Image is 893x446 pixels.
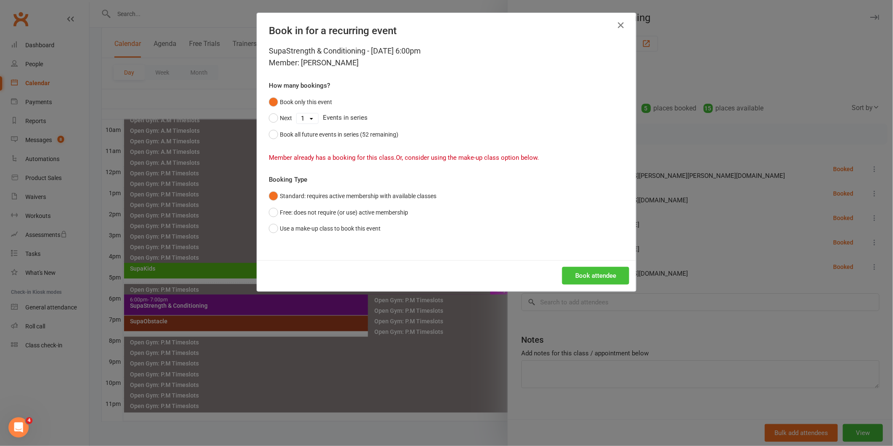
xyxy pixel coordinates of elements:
[269,220,381,236] button: Use a make-up class to book this event
[280,130,398,139] div: Book all future events in series (52 remaining)
[269,154,396,161] span: Member already has a booking for this class.
[396,154,539,161] span: Or, consider using the make-up class option below.
[269,45,624,69] div: SupaStrength & Conditioning - [DATE] 6:00pm Member: [PERSON_NAME]
[269,126,398,142] button: Book all future events in series (52 remaining)
[269,204,408,220] button: Free: does not require (or use) active membership
[269,110,624,126] div: Events in series
[269,94,332,110] button: Book only this event
[269,175,307,185] label: Booking Type
[269,25,624,37] h4: Book in for a recurring event
[269,81,330,91] label: How many bookings?
[269,188,436,204] button: Standard: requires active membership with available classes
[8,417,29,438] iframe: Intercom live chat
[614,19,628,32] button: Close
[26,417,32,424] span: 4
[562,267,629,285] button: Book attendee
[269,110,292,126] button: Next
